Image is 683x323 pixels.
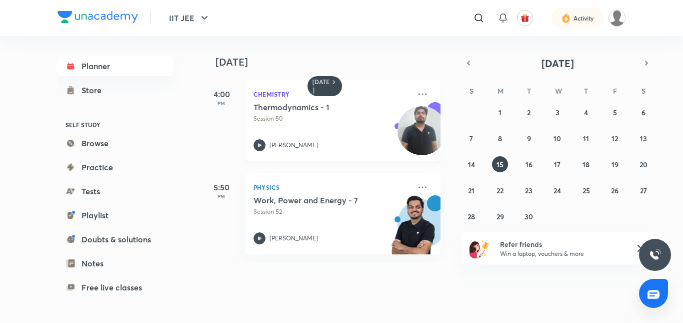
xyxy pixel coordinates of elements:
[201,88,241,100] h5: 4:00
[541,57,574,70] span: [DATE]
[57,205,173,225] a: Playlist
[527,86,531,96] abbr: Tuesday
[549,104,565,120] button: September 3, 2025
[269,141,318,150] p: [PERSON_NAME]
[498,108,501,117] abbr: September 1, 2025
[492,156,508,172] button: September 15, 2025
[520,14,529,23] img: avatar
[611,134,618,143] abbr: September 12, 2025
[584,108,588,117] abbr: September 4, 2025
[469,86,473,96] abbr: Sunday
[163,8,216,28] button: IIT JEE
[521,104,537,120] button: September 2, 2025
[253,88,410,100] p: Chemistry
[253,181,410,193] p: Physics
[635,156,651,172] button: September 20, 2025
[81,84,107,96] div: Store
[649,249,661,261] img: ttu
[549,182,565,198] button: September 24, 2025
[613,86,617,96] abbr: Friday
[582,186,590,195] abbr: September 25, 2025
[578,182,594,198] button: September 25, 2025
[253,195,378,205] h5: Work, Power and Energy - 7
[253,207,410,216] p: Session 52
[607,156,623,172] button: September 19, 2025
[500,249,623,258] p: Win a laptop, vouchers & more
[521,182,537,198] button: September 23, 2025
[608,10,625,27] img: Arnav Kulshrestha
[521,156,537,172] button: September 16, 2025
[635,130,651,146] button: September 13, 2025
[578,156,594,172] button: September 18, 2025
[555,86,562,96] abbr: Wednesday
[578,104,594,120] button: September 4, 2025
[492,182,508,198] button: September 22, 2025
[611,186,618,195] abbr: September 26, 2025
[467,212,475,221] abbr: September 28, 2025
[527,134,531,143] abbr: September 9, 2025
[57,277,173,297] a: Free live classes
[607,130,623,146] button: September 12, 2025
[521,208,537,224] button: September 30, 2025
[549,156,565,172] button: September 17, 2025
[492,104,508,120] button: September 1, 2025
[582,160,589,169] abbr: September 18, 2025
[640,134,647,143] abbr: September 13, 2025
[463,208,479,224] button: September 28, 2025
[496,186,503,195] abbr: September 22, 2025
[525,160,532,169] abbr: September 16, 2025
[312,78,330,94] h6: [DATE]
[253,102,378,112] h5: Thermodynamics - 1
[468,186,474,195] abbr: September 21, 2025
[475,56,639,70] button: [DATE]
[521,130,537,146] button: September 9, 2025
[640,186,647,195] abbr: September 27, 2025
[641,108,645,117] abbr: September 6, 2025
[57,56,173,76] a: Planner
[497,86,503,96] abbr: Monday
[498,134,502,143] abbr: September 8, 2025
[496,160,503,169] abbr: September 15, 2025
[578,130,594,146] button: September 11, 2025
[57,229,173,249] a: Doubts & solutions
[496,212,504,221] abbr: September 29, 2025
[57,11,138,26] a: Company Logo
[613,108,617,117] abbr: September 5, 2025
[57,133,173,153] a: Browse
[201,181,241,193] h5: 5:50
[524,212,533,221] abbr: September 30, 2025
[201,193,241,199] p: PM
[463,130,479,146] button: September 7, 2025
[57,11,138,23] img: Company Logo
[57,181,173,201] a: Tests
[639,160,647,169] abbr: September 20, 2025
[468,160,475,169] abbr: September 14, 2025
[469,238,489,258] img: referral
[583,134,589,143] abbr: September 11, 2025
[492,208,508,224] button: September 29, 2025
[57,116,173,133] h6: SELF STUDY
[463,182,479,198] button: September 21, 2025
[57,253,173,273] a: Notes
[635,182,651,198] button: September 27, 2025
[607,182,623,198] button: September 26, 2025
[561,12,570,24] img: activity
[253,114,410,123] p: Session 50
[635,104,651,120] button: September 6, 2025
[641,86,645,96] abbr: Saturday
[517,10,533,26] button: avatar
[553,134,561,143] abbr: September 10, 2025
[554,160,560,169] abbr: September 17, 2025
[469,134,473,143] abbr: September 7, 2025
[463,156,479,172] button: September 14, 2025
[553,186,561,195] abbr: September 24, 2025
[611,160,618,169] abbr: September 19, 2025
[607,104,623,120] button: September 5, 2025
[269,234,318,243] p: [PERSON_NAME]
[57,80,173,100] a: Store
[527,108,530,117] abbr: September 2, 2025
[215,56,450,68] h4: [DATE]
[525,186,532,195] abbr: September 23, 2025
[201,100,241,106] p: PM
[555,108,559,117] abbr: September 3, 2025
